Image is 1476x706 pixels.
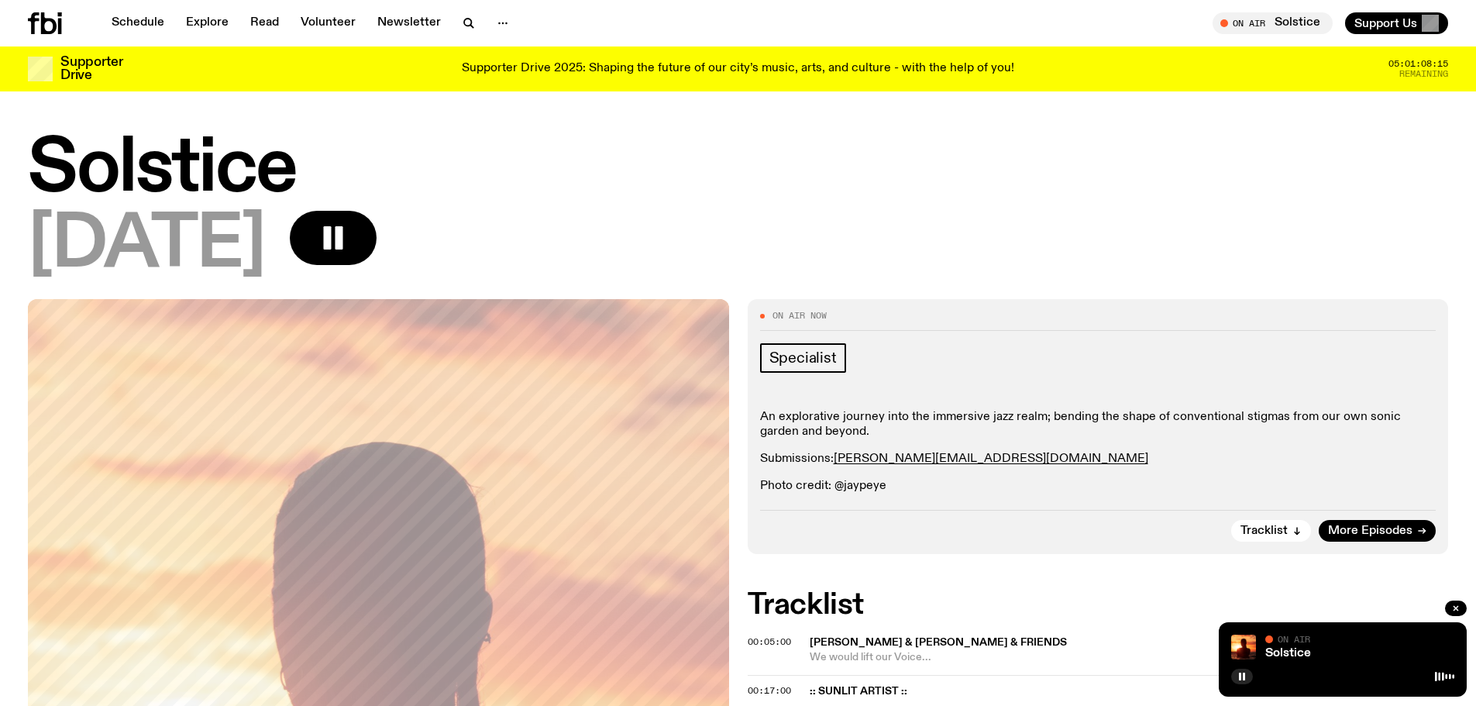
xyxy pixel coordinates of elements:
a: Solstice [1265,647,1311,660]
h2: Tracklist [748,591,1449,619]
p: Submissions: [760,452,1436,467]
p: Supporter Drive 2025: Shaping the future of our city’s music, arts, and culture - with the help o... [462,62,1014,76]
a: Read [241,12,288,34]
a: Volunteer [291,12,365,34]
span: 05:01:08:15 [1388,60,1448,68]
span: [DATE] [28,211,265,281]
a: Newsletter [368,12,450,34]
span: :: SUNLIT ARTIST :: [810,684,1440,699]
span: Support Us [1354,16,1417,30]
p: An explorative journey into the immersive jazz realm; bending the shape of conventional stigmas f... [760,410,1436,439]
a: [PERSON_NAME][EMAIL_ADDRESS][DOMAIN_NAME] [834,453,1148,465]
a: Explore [177,12,238,34]
button: Support Us [1345,12,1448,34]
span: On Air Now [772,312,827,320]
a: Specialist [760,343,846,373]
h3: Supporter Drive [60,56,122,82]
span: We would lift our Voice... [810,650,1449,665]
span: 00:17:00 [748,684,791,697]
span: More Episodes [1328,525,1412,537]
span: Remaining [1399,70,1448,78]
p: Photo credit: @jaypeye [760,479,1436,494]
button: On AirSolstice [1213,12,1333,34]
span: [PERSON_NAME] & [PERSON_NAME] & Friends [810,637,1067,648]
span: On Air [1278,634,1310,644]
button: Tracklist [1231,520,1311,542]
span: 00:05:00 [748,635,791,648]
span: Tracklist [1240,525,1288,537]
a: More Episodes [1319,520,1436,542]
a: Schedule [102,12,174,34]
span: Specialist [769,350,837,367]
h1: Solstice [28,135,1448,205]
img: A girl standing in the ocean as waist level, staring into the rise of the sun. [1231,635,1256,660]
